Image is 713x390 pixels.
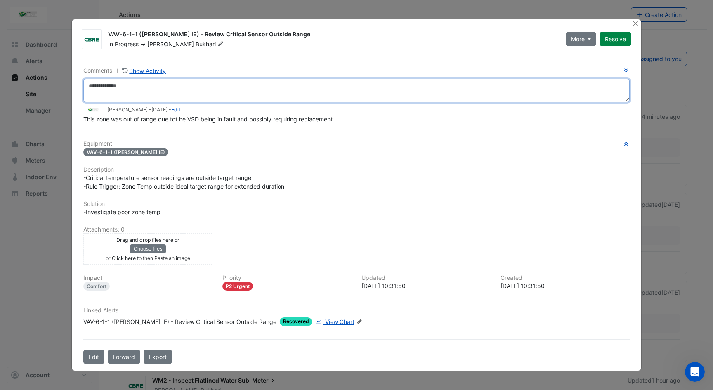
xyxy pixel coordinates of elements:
h6: Solution [83,201,630,208]
iframe: Intercom live chat [685,362,705,382]
div: Comfort [83,282,110,291]
span: Recovered [280,317,312,326]
span: View Chart [325,318,354,325]
small: [PERSON_NAME] - - [107,106,180,113]
span: -Critical temperature sensor readings are outside target range -Rule Trigger: Zone Temp outside i... [83,174,284,190]
button: Close [631,19,640,28]
div: VAV-6-1-1 ([PERSON_NAME] IE) - Review Critical Sensor Outside Range [83,317,276,326]
span: 2025-07-23 10:31:50 [151,106,168,113]
span: Bukhari [196,40,225,48]
button: Forward [108,350,140,364]
img: CBRE Charter Hall [82,35,101,44]
h6: Description [83,166,630,173]
span: More [571,35,585,43]
small: or Click here to then Paste an image [106,255,190,261]
div: P2 Urgent [222,282,253,291]
span: VAV-6-1-1 ([PERSON_NAME] IE) [83,148,168,156]
button: Show Activity [122,66,167,76]
a: Export [144,350,172,364]
button: Edit [83,350,104,364]
a: View Chart [314,317,354,326]
span: [PERSON_NAME] [147,40,194,47]
h6: Equipment [83,140,630,147]
h6: Attachments: 0 [83,226,630,233]
h6: Updated [361,274,491,281]
div: VAV-6-1-1 ([PERSON_NAME] IE) - Review Critical Sensor Outside Range [108,30,556,40]
span: -> [140,40,146,47]
small: Drag and drop files here or [116,237,179,243]
span: -Investigate poor zone temp [83,208,161,215]
div: [DATE] 10:31:50 [361,281,491,290]
img: WABMS [83,106,104,115]
button: Resolve [600,32,631,46]
div: Comments: 1 [83,66,167,76]
span: In Progress [108,40,139,47]
span: This zone was out of range due tot he VSD being in fault and possibly requiring replacement. [83,116,334,123]
h6: Priority [222,274,352,281]
h6: Impact [83,274,212,281]
h6: Created [501,274,630,281]
div: [DATE] 10:31:50 [501,281,630,290]
fa-icon: Edit Linked Alerts [356,319,362,325]
button: More [566,32,597,46]
button: Choose files [130,244,166,253]
a: Edit [171,106,180,113]
h6: Linked Alerts [83,307,630,314]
